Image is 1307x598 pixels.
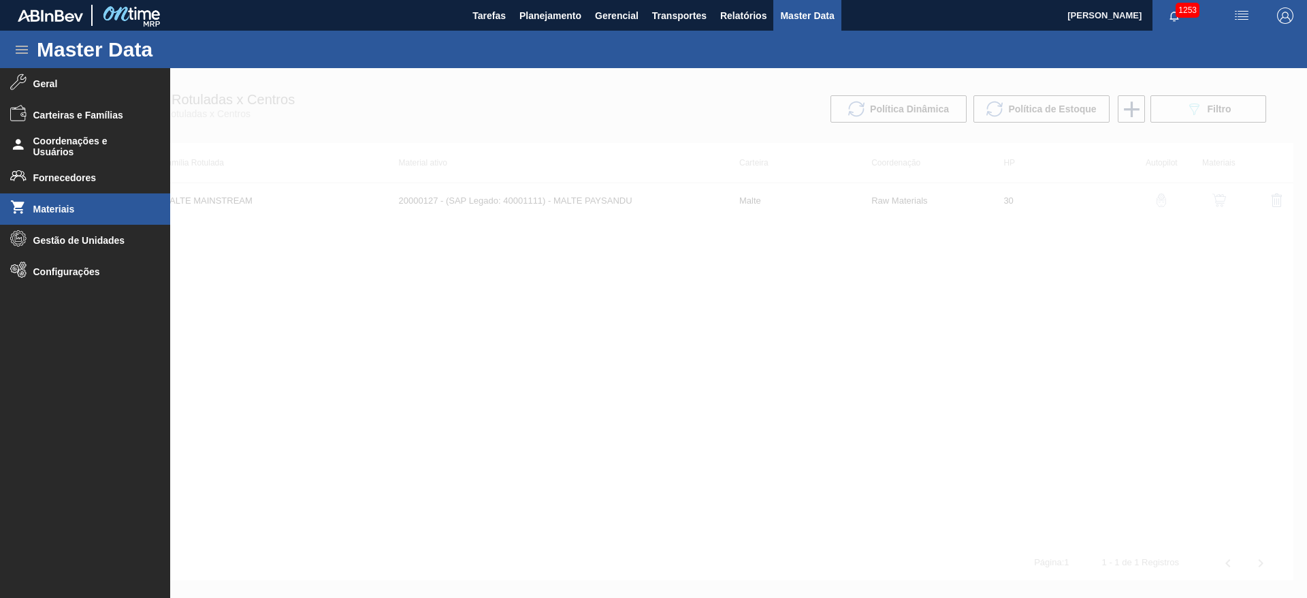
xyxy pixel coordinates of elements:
span: Transportes [652,7,707,24]
img: TNhmsLtSVTkK8tSr43FrP2fwEKptu5GPRR3wAAAABJRU5ErkJggg== [18,10,83,22]
span: Geral [33,78,146,89]
span: Coordenações e Usuários [33,136,146,157]
img: userActions [1233,7,1250,24]
span: Master Data [780,7,834,24]
span: Tarefas [472,7,506,24]
span: Relatórios [720,7,767,24]
img: Logout [1277,7,1293,24]
span: Gestão de Unidades [33,235,146,246]
span: Configurações [33,266,146,277]
span: Materiais [33,204,146,215]
span: Carteiras e Famílias [33,110,146,121]
h1: Master Data [37,42,278,57]
span: Planejamento [519,7,581,24]
button: Notificações [1152,6,1196,25]
span: 1253 [1176,3,1199,18]
span: Gerencial [595,7,639,24]
span: Fornecedores [33,172,146,183]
